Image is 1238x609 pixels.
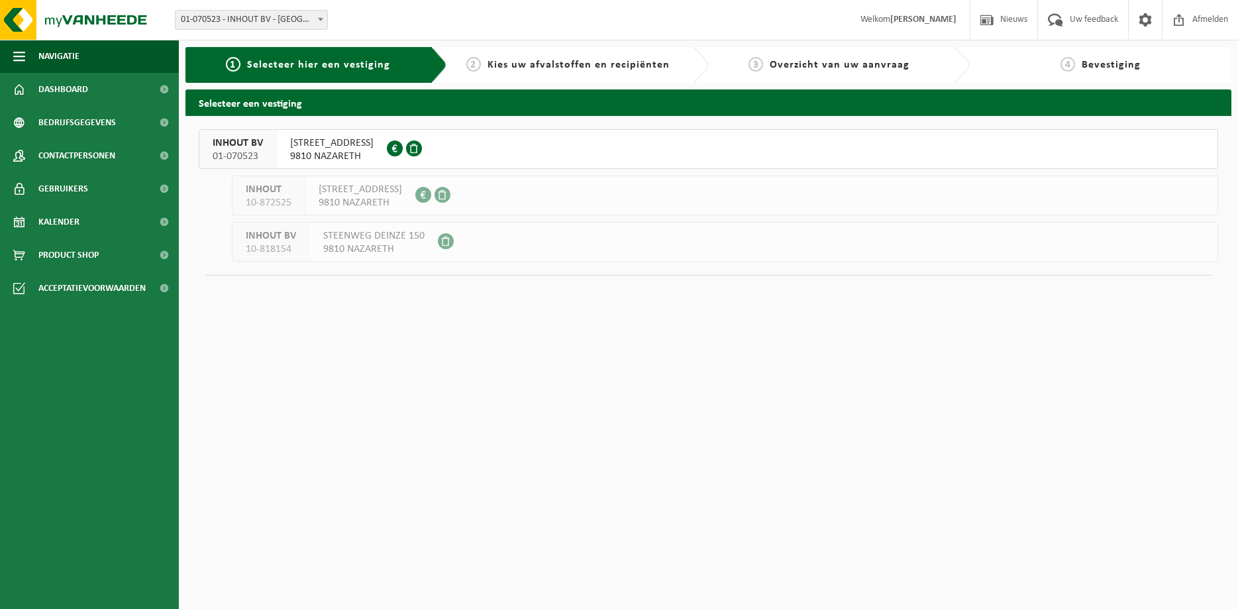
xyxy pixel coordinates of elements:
[466,57,481,72] span: 2
[38,205,79,239] span: Kalender
[246,243,296,256] span: 10-818154
[38,272,146,305] span: Acceptatievoorwaarden
[319,196,402,209] span: 9810 NAZARETH
[488,60,670,70] span: Kies uw afvalstoffen en recipiënten
[246,229,296,243] span: INHOUT BV
[213,137,263,150] span: INHOUT BV
[323,243,425,256] span: 9810 NAZARETH
[770,60,909,70] span: Overzicht van uw aanvraag
[323,229,425,243] span: STEENWEG DEINZE 150
[1082,60,1141,70] span: Bevestiging
[38,73,88,106] span: Dashboard
[226,57,240,72] span: 1
[176,11,327,29] span: 01-070523 - INHOUT BV - NAZARETH
[1060,57,1075,72] span: 4
[246,196,291,209] span: 10-872525
[247,60,390,70] span: Selecteer hier een vestiging
[319,183,402,196] span: [STREET_ADDRESS]
[213,150,263,163] span: 01-070523
[175,10,328,30] span: 01-070523 - INHOUT BV - NAZARETH
[38,239,99,272] span: Product Shop
[38,106,116,139] span: Bedrijfsgegevens
[185,89,1231,115] h2: Selecteer een vestiging
[290,150,374,163] span: 9810 NAZARETH
[38,40,79,73] span: Navigatie
[199,129,1218,169] button: INHOUT BV 01-070523 [STREET_ADDRESS]9810 NAZARETH
[246,183,291,196] span: INHOUT
[890,15,956,25] strong: [PERSON_NAME]
[38,172,88,205] span: Gebruikers
[38,139,115,172] span: Contactpersonen
[748,57,763,72] span: 3
[290,137,374,150] span: [STREET_ADDRESS]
